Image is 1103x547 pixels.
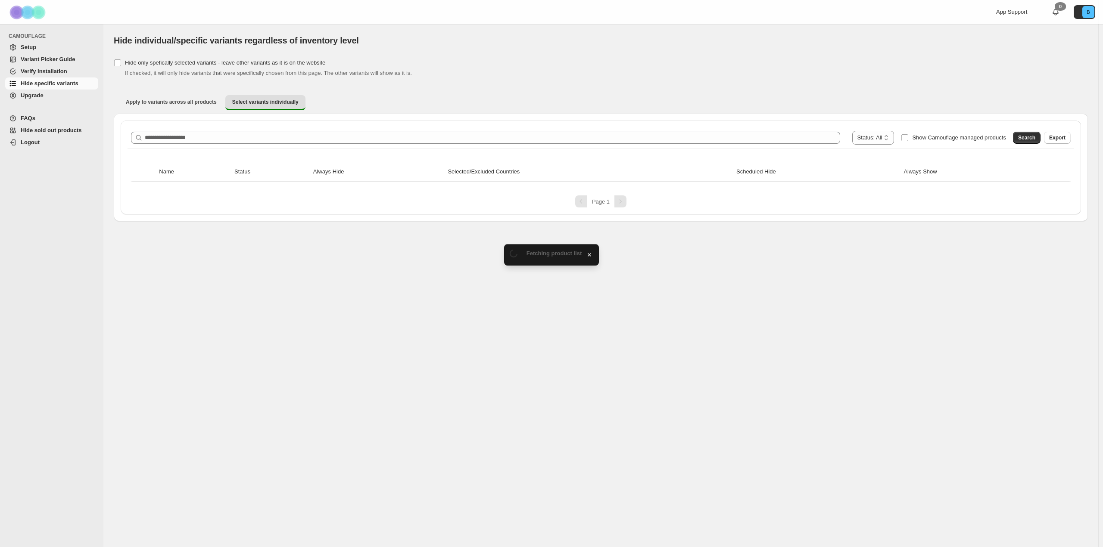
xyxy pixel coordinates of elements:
a: Setup [5,41,98,53]
th: Status [232,162,311,182]
th: Always Show [901,162,1045,182]
span: Upgrade [21,92,44,99]
a: 0 [1051,8,1060,16]
th: Always Hide [311,162,446,182]
span: Verify Installation [21,68,67,74]
button: Avatar with initials B [1074,5,1095,19]
th: Scheduled Hide [734,162,901,182]
button: Search [1013,132,1041,144]
span: Show Camouflage managed products [912,134,1006,141]
a: Variant Picker Guide [5,53,98,65]
a: Logout [5,136,98,148]
button: Apply to variants across all products [119,95,224,109]
span: Hide specific variants [21,80,78,87]
span: App Support [996,9,1027,15]
span: Search [1018,134,1035,141]
span: Hide individual/specific variants regardless of inventory level [114,36,359,45]
span: Page 1 [592,198,610,205]
span: Hide sold out products [21,127,82,133]
div: 0 [1055,2,1066,11]
a: Hide specific variants [5,77,98,90]
span: Logout [21,139,40,145]
span: Fetching product list [527,250,582,257]
span: FAQs [21,115,35,121]
span: Export [1049,134,1066,141]
th: Selected/Excluded Countries [445,162,734,182]
span: CAMOUFLAGE [9,33,99,40]
th: Name [156,162,232,182]
a: FAQs [5,112,98,124]
text: B [1087,9,1090,15]
span: Avatar with initials B [1082,6,1094,18]
a: Hide sold out products [5,124,98,136]
a: Upgrade [5,90,98,102]
button: Select variants individually [225,95,305,110]
a: Verify Installation [5,65,98,77]
span: Setup [21,44,36,50]
nav: Pagination [128,195,1074,207]
span: Hide only spefically selected variants - leave other variants as it is on the website [125,59,325,66]
img: Camouflage [7,0,50,24]
span: Variant Picker Guide [21,56,75,62]
button: Export [1044,132,1071,144]
span: Select variants individually [232,99,299,105]
div: Select variants individually [114,114,1088,221]
span: If checked, it will only hide variants that were specifically chosen from this page. The other va... [125,70,412,76]
span: Apply to variants across all products [126,99,217,105]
